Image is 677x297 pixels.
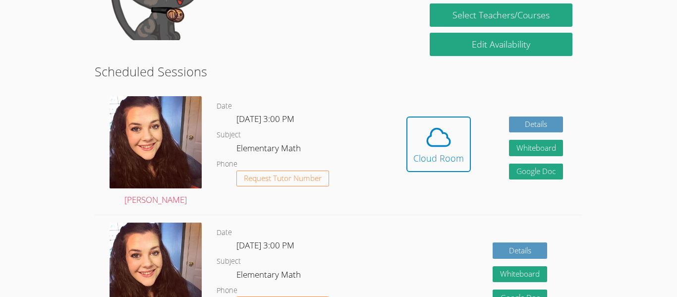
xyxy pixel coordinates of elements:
[217,227,232,239] dt: Date
[236,113,294,124] span: [DATE] 3:00 PM
[217,158,237,171] dt: Phone
[236,268,303,285] dd: Elementary Math
[110,96,202,207] a: [PERSON_NAME]
[493,242,547,259] a: Details
[430,3,572,27] a: Select Teachers/Courses
[509,117,564,133] a: Details
[217,129,241,141] dt: Subject
[217,100,232,113] dt: Date
[509,164,564,180] a: Google Doc
[217,285,237,297] dt: Phone
[236,239,294,251] span: [DATE] 3:00 PM
[430,33,572,56] a: Edit Availability
[95,62,582,81] h2: Scheduled Sessions
[110,96,202,188] img: avatar.png
[509,140,564,156] button: Whiteboard
[406,117,471,172] button: Cloud Room
[236,141,303,158] dd: Elementary Math
[244,175,322,182] span: Request Tutor Number
[236,171,329,187] button: Request Tutor Number
[493,266,547,283] button: Whiteboard
[217,255,241,268] dt: Subject
[413,151,464,165] div: Cloud Room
